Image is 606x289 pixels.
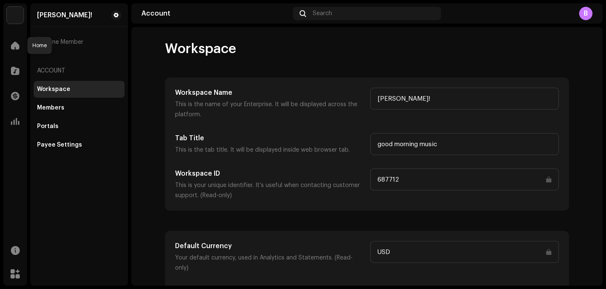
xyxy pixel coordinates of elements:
h5: Workspace Name [175,88,364,98]
h5: Workspace ID [175,169,364,179]
div: Workspace [37,86,70,93]
input: Type something... [370,133,559,155]
h5: Tab Title [175,133,364,143]
input: Type something... [370,169,559,190]
div: Fank! [37,12,92,19]
div: Portals [37,123,58,130]
div: J [34,37,44,47]
input: Type something... [370,241,559,263]
div: Account [141,10,290,17]
div: B [579,7,593,20]
re-m-nav-item: Portals [34,118,125,135]
div: Payee Settings [37,142,82,148]
p: This is the name of your Enterprise. It will be displayed across the platform. [175,99,364,120]
h5: Default Currency [175,241,364,251]
img: 4d355f5d-9311-46a2-b30d-525bdb8252bf [7,7,24,24]
p: Your default currency, used in Analytics and Statements. (Read-only) [175,253,364,273]
p: This is the tab title. It will be displayed inside web browser tab. [175,145,364,155]
input: Type something... [370,88,559,110]
p: This is your unique identifier. It’s useful when contacting customer support. (Read-only) [175,180,364,201]
re-a-nav-header: Account [34,61,125,81]
re-m-nav-item: Members [34,99,125,116]
span: One Member [47,39,83,45]
div: Members [37,104,64,111]
span: Search [313,10,332,17]
re-m-nav-item: Payee Settings [34,136,125,153]
re-m-nav-item: Workspace [34,81,125,98]
span: Workspace [165,40,236,57]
